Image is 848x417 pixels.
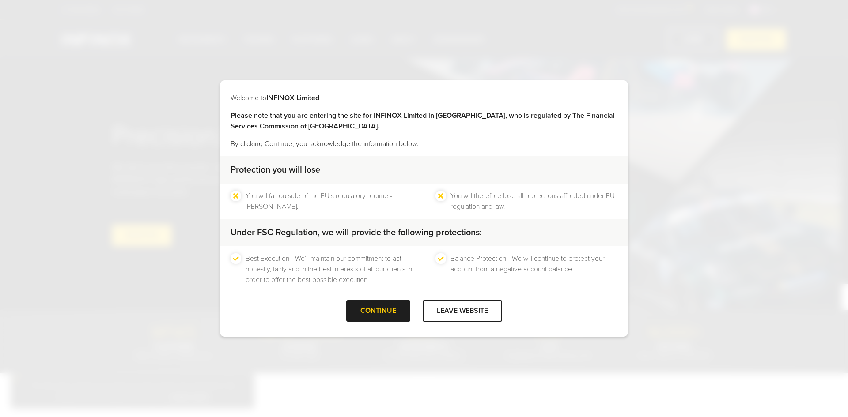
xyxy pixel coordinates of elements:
li: You will therefore lose all protections afforded under EU regulation and law. [450,191,617,212]
div: CONTINUE [346,300,410,322]
div: LEAVE WEBSITE [423,300,502,322]
li: You will fall outside of the EU's regulatory regime - [PERSON_NAME]. [246,191,413,212]
strong: Protection you will lose [231,165,320,175]
li: Balance Protection - We will continue to protect your account from a negative account balance. [450,253,617,285]
strong: Please note that you are entering the site for INFINOX Limited in [GEOGRAPHIC_DATA], who is regul... [231,111,615,131]
p: Welcome to [231,93,617,103]
strong: INFINOX Limited [266,94,319,102]
strong: Under FSC Regulation, we will provide the following protections: [231,227,482,238]
li: Best Execution - We’ll maintain our commitment to act honestly, fairly and in the best interests ... [246,253,413,285]
p: By clicking Continue, you acknowledge the information below. [231,139,617,149]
